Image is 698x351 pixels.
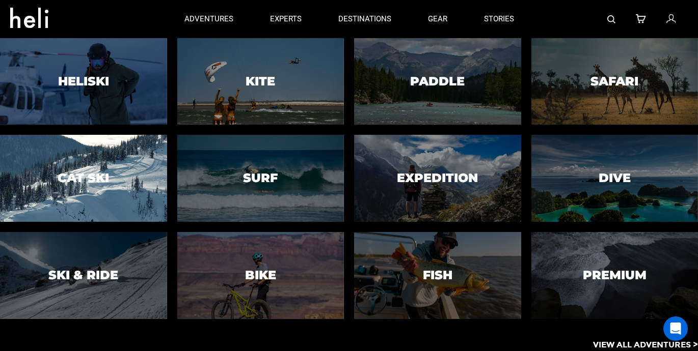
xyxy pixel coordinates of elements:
h3: Ski & Ride [48,269,118,282]
h3: Dive [599,172,631,185]
div: Open Intercom Messenger [663,316,688,341]
h3: Kite [246,75,275,88]
p: adventures [184,14,233,24]
img: search-bar-icon.svg [607,15,615,23]
p: experts [270,14,302,24]
h3: Expedition [397,172,478,185]
p: View All Adventures > [593,339,698,351]
h3: Cat Ski [58,172,109,185]
h3: Safari [590,75,638,88]
h3: Paddle [410,75,465,88]
h3: Fish [423,269,452,282]
h3: Bike [245,269,276,282]
h3: Surf [243,172,278,185]
h3: Premium [583,269,647,282]
h3: Heliski [58,75,109,88]
p: destinations [338,14,391,24]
